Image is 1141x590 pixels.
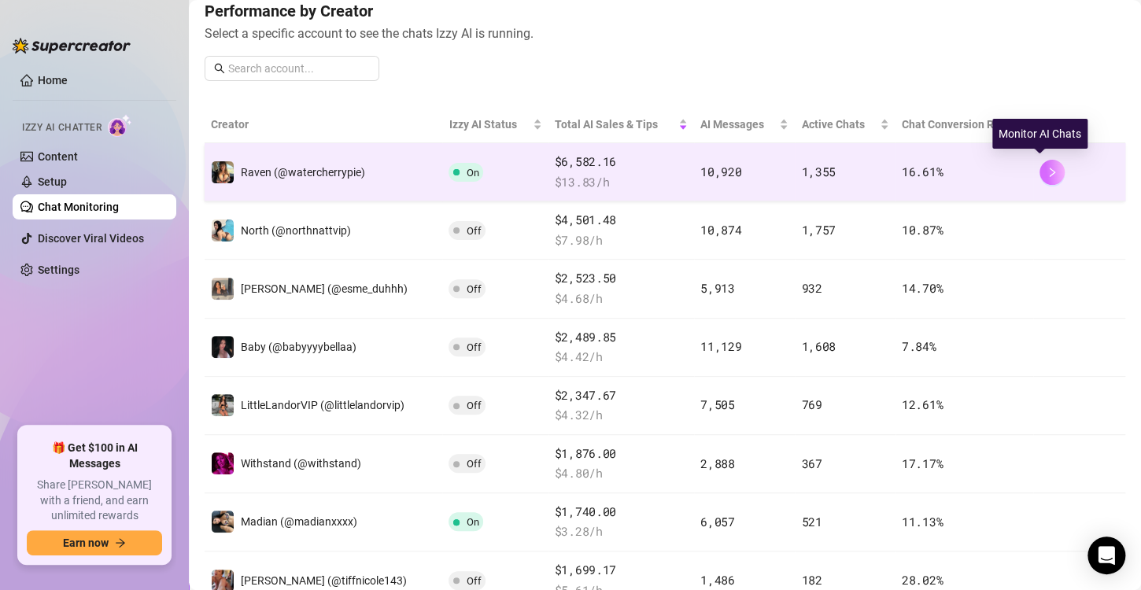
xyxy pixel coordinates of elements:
span: Off [466,225,481,237]
span: [PERSON_NAME] (@esme_duhhh) [241,282,408,295]
img: LittleLandorVIP (@littlelandorvip) [212,394,234,416]
span: $ 13.83 /h [555,173,688,192]
span: $1,876.00 [555,444,688,463]
th: Active Chats [795,106,895,143]
span: 182 [801,572,822,588]
span: $ 7.98 /h [555,231,688,250]
a: Chat Monitoring [38,201,119,213]
div: Open Intercom Messenger [1087,537,1125,574]
span: 1,486 [700,572,735,588]
span: 7,505 [700,396,735,412]
a: Discover Viral Videos [38,232,144,245]
img: Baby (@babyyyybellaa) [212,336,234,358]
span: Active Chats [801,116,876,133]
span: $6,582.16 [555,153,688,171]
span: 1,757 [801,222,836,238]
span: Izzy AI Chatter [22,120,102,135]
span: 7.84 % [902,338,936,354]
span: Raven (@watercherrypie) [241,166,365,179]
span: 10,874 [700,222,741,238]
button: right [1039,160,1065,185]
img: AI Chatter [108,114,132,137]
span: $ 3.28 /h [555,522,688,541]
div: Monitor AI Chats [992,119,1087,149]
span: Izzy AI Status [449,116,529,133]
span: LittleLandorVIP (@littlelandorvip) [241,399,404,411]
a: Content [38,150,78,163]
th: Izzy AI Status [442,106,548,143]
span: 2,888 [700,455,735,471]
a: Settings [38,264,79,276]
span: 769 [801,396,822,412]
span: AI Messages [700,116,776,133]
span: 521 [801,514,822,529]
span: Off [466,575,481,587]
span: Off [466,341,481,353]
span: 5,913 [700,280,735,296]
span: 10,920 [700,164,741,179]
span: $1,740.00 [555,503,688,522]
img: logo-BBDzfeDw.svg [13,38,131,53]
img: Raven (@watercherrypie) [212,161,234,183]
span: 🎁 Get $100 in AI Messages [27,441,162,471]
img: Madian (@madianxxxx) [212,511,234,533]
span: North (@northnattvip) [241,224,351,237]
th: Total AI Sales & Tips [548,106,694,143]
span: 367 [801,455,822,471]
span: 17.17 % [902,455,943,471]
span: Off [466,400,481,411]
th: Chat Conversion Rate [895,106,1033,143]
img: Esmeralda (@esme_duhhh) [212,278,234,300]
span: $2,347.67 [555,386,688,405]
span: On [466,167,478,179]
th: Creator [205,106,442,143]
span: Off [466,458,481,470]
a: Home [38,74,68,87]
span: Madian (@madianxxxx) [241,515,357,528]
span: $1,699.17 [555,561,688,580]
img: North (@northnattvip) [212,219,234,242]
span: [PERSON_NAME] (@tiffnicole143) [241,574,407,587]
span: Off [466,283,481,295]
span: $4,501.48 [555,211,688,230]
img: Withstand (@withstand) [212,452,234,474]
span: 1,355 [801,164,836,179]
button: Earn nowarrow-right [27,530,162,555]
span: arrow-right [115,537,126,548]
span: $ 4.42 /h [555,348,688,367]
span: 1,608 [801,338,836,354]
span: Share [PERSON_NAME] with a friend, and earn unlimited rewards [27,478,162,524]
span: $2,523.50 [555,269,688,288]
span: Total AI Sales & Tips [555,116,675,133]
span: right [1047,167,1058,178]
span: Withstand (@withstand) [241,457,361,470]
span: 28.02 % [902,572,943,588]
a: Setup [38,175,67,188]
span: $2,489.85 [555,328,688,347]
span: 12.61 % [902,396,943,412]
span: Earn now [63,537,109,549]
span: 14.70 % [902,280,943,296]
span: search [214,63,225,74]
span: 932 [801,280,822,296]
span: 11.13 % [902,514,943,529]
span: 10.87 % [902,222,943,238]
span: 6,057 [700,514,735,529]
span: $ 4.80 /h [555,464,688,483]
span: 11,129 [700,338,741,354]
th: AI Messages [694,106,795,143]
span: $ 4.32 /h [555,406,688,425]
span: $ 4.68 /h [555,289,688,308]
span: 16.61 % [902,164,943,179]
span: Baby (@babyyyybellaa) [241,341,356,353]
span: On [466,516,478,528]
span: Select a specific account to see the chats Izzy AI is running. [205,24,1125,43]
input: Search account... [228,60,370,77]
